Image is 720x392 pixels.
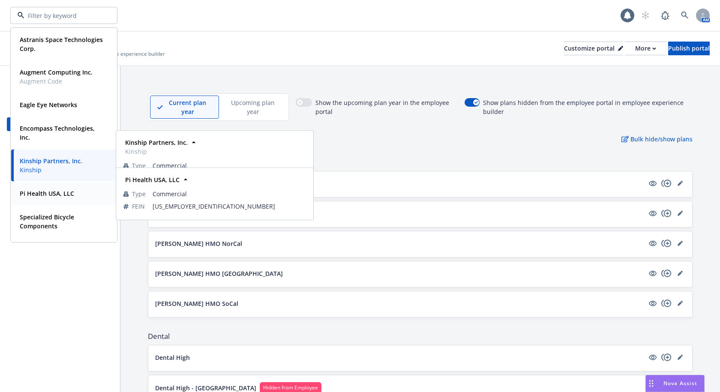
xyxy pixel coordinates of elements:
[155,299,238,308] p: [PERSON_NAME] HMO SoCal
[20,213,74,230] strong: Specialized Bicycle Components
[132,161,146,170] span: Type
[648,352,658,362] a: visible
[7,161,113,175] a: FAQs
[661,208,672,218] a: copyPlus
[164,98,212,116] p: Current plan year
[20,189,74,197] strong: Pi Health USA, LLC
[637,7,654,24] a: Start snowing
[7,117,113,131] a: Benefits
[663,380,697,387] span: Nova Assist
[315,98,457,116] span: Show the upcoming plan year in the employee portal
[7,132,113,146] a: Team Support
[20,165,82,174] span: Kinship
[132,202,145,211] span: FEIN
[96,50,165,58] span: Employee experience builder
[226,98,280,116] p: Upcoming plan year
[155,239,242,248] p: [PERSON_NAME] HMO NorCal
[648,238,658,248] a: visible
[125,147,188,156] span: Kinship
[645,375,705,392] button: Nova Assist
[648,178,658,189] a: visible
[7,147,113,160] a: Resources
[125,138,188,147] strong: Kinship Partners, Inc.
[125,176,180,184] strong: Pi Health USA, LLC
[20,124,95,141] strong: Encompass Technologies, Inc.
[625,42,666,55] button: More
[657,7,674,24] a: Report a Bug
[20,68,93,76] strong: Augment Computing Inc.
[155,239,644,248] button: [PERSON_NAME] HMO NorCal
[153,189,306,198] span: Commercial
[648,268,658,278] a: visible
[155,269,644,278] button: [PERSON_NAME] HMO [GEOGRAPHIC_DATA]
[20,157,82,165] strong: Kinship Partners, Inc.
[668,42,710,55] button: Publish portal
[648,298,658,308] a: visible
[661,238,672,248] a: copyPlus
[155,209,644,218] button: Cigna HDHP
[661,268,672,278] a: copyPlus
[483,98,693,116] span: Show plans hidden from the employee portal in employee experience builder
[20,36,103,53] strong: Astranis Space Technologies Corp.
[7,88,113,102] a: Welcome
[661,352,672,362] a: copyPlus
[263,384,318,392] span: Hidden from Employee
[661,178,672,189] a: copyPlus
[675,352,685,362] a: editPencil
[155,179,644,188] button: Cigna PPO
[7,76,113,85] div: [GEOGRAPHIC_DATA]
[155,299,644,308] button: [PERSON_NAME] HMO SoCal
[20,77,93,86] span: Augment Code
[621,135,693,144] p: Bulk hide/show plans
[675,178,685,189] a: editPencil
[648,208,658,218] a: visible
[564,42,623,55] button: Customize portal
[661,298,672,308] a: copyPlus
[155,353,190,362] p: Dental High
[132,189,146,198] span: Type
[153,202,306,211] span: [US_EMPLOYER_IDENTIFICATION_NUMBER]
[148,157,693,168] span: Medical
[676,7,693,24] a: Search
[675,238,685,248] a: editPencil
[153,161,306,170] span: Commercial
[20,101,77,109] strong: Eagle Eye Networks
[155,353,644,362] button: Dental High
[7,103,113,117] a: New Hire and Life Events
[675,208,685,218] a: editPencil
[646,375,657,392] div: Drag to move
[635,42,656,55] div: More
[148,331,693,341] span: Dental
[675,298,685,308] a: editPencil
[24,11,100,20] input: Filter by keyword
[675,268,685,278] a: editPencil
[155,269,283,278] p: [PERSON_NAME] HMO [GEOGRAPHIC_DATA]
